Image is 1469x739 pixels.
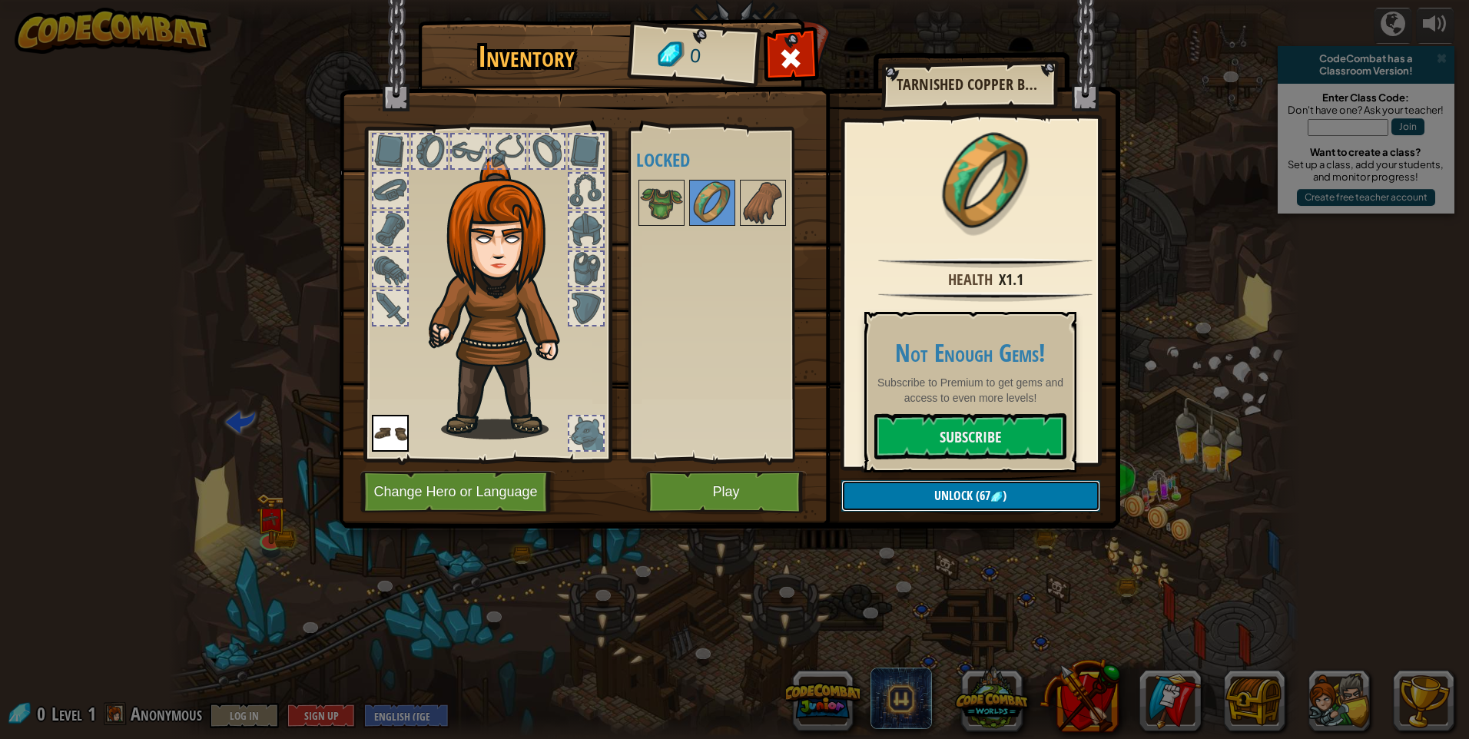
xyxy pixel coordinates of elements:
[688,42,701,71] span: 0
[636,150,829,170] h4: Locked
[691,181,734,224] img: portrait.png
[874,413,1066,459] a: Subscribe
[973,487,990,504] span: (67
[934,487,973,504] span: Unlock
[1003,487,1006,504] span: )
[360,471,555,513] button: Change Hero or Language
[878,258,1092,268] img: hr.png
[874,375,1066,406] p: Subscribe to Premium to get gems and access to even more levels!
[422,157,587,439] img: hair_f2.png
[874,340,1066,367] h2: Not Enough Gems!
[429,41,625,73] h1: Inventory
[741,181,784,224] img: portrait.png
[936,132,1036,232] img: portrait.png
[640,181,683,224] img: portrait.png
[372,415,409,452] img: portrait.png
[999,269,1023,291] div: x1.1
[897,76,1041,93] h2: Tarnished Copper Band
[878,292,1092,302] img: hr.png
[841,480,1100,512] button: Unlock(67)
[948,269,993,291] div: Health
[990,491,1003,503] img: gem.png
[646,471,807,513] button: Play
